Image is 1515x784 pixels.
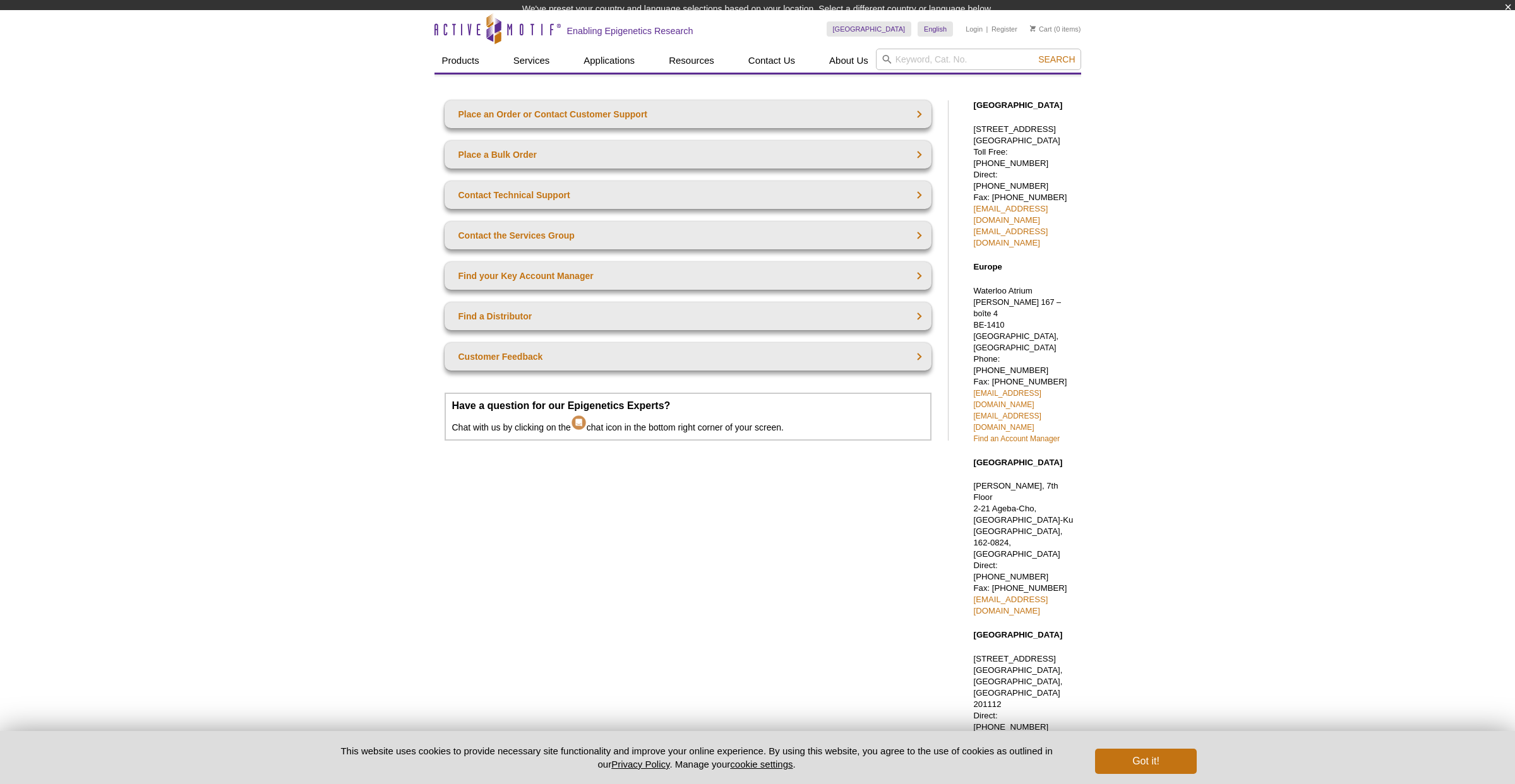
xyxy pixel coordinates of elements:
[571,412,587,431] img: Intercom Chat
[974,458,1063,467] strong: [GEOGRAPHIC_DATA]
[1034,54,1079,65] button: Search
[1030,21,1081,37] li: (0 items)
[445,100,931,128] a: Place an Order or Contact Customer Support
[576,49,642,73] a: Applications
[974,412,1041,432] a: [EMAIL_ADDRESS][DOMAIN_NAME]
[452,400,924,433] p: Chat with us by clicking on the chat icon in the bottom right corner of your screen.
[974,653,1075,778] p: [STREET_ADDRESS] [GEOGRAPHIC_DATA], [GEOGRAPHIC_DATA], [GEOGRAPHIC_DATA] 201112 Direct: [PHONE_NU...
[1038,54,1075,64] span: Search
[974,434,1060,443] a: Find an Account Manager
[445,302,931,330] a: Find a Distributor
[830,9,863,39] img: Change Here
[445,141,931,169] a: Place a Bulk Order
[445,181,931,209] a: Contact Technical Support
[611,759,669,769] a: Privacy Policy
[741,49,803,73] a: Contact Us
[661,49,722,73] a: Resources
[918,21,953,37] a: English
[434,49,487,73] a: Products
[1095,749,1196,774] button: Got it!
[1030,25,1036,32] img: Your Cart
[445,262,931,290] a: Find your Key Account Manager
[974,124,1075,249] p: [STREET_ADDRESS] [GEOGRAPHIC_DATA] Toll Free: [PHONE_NUMBER] Direct: [PHONE_NUMBER] Fax: [PHONE_N...
[822,49,876,73] a: About Us
[506,49,558,73] a: Services
[876,49,1081,70] input: Keyword, Cat. No.
[974,595,1048,615] a: [EMAIL_ADDRESS][DOMAIN_NAME]
[974,262,1002,271] strong: Europe
[445,343,931,371] a: Customer Feedback
[452,400,671,411] strong: Have a question for our Epigenetics Experts?
[1030,25,1052,33] a: Cart
[974,285,1075,444] p: Waterloo Atrium Phone: [PHONE_NUMBER] Fax: [PHONE_NUMBER]
[827,21,912,37] a: [GEOGRAPHIC_DATA]
[730,759,793,769] button: cookie settings
[319,744,1075,771] p: This website uses cookies to provide necessary site functionality and improve your online experie...
[966,25,983,33] a: Login
[974,204,1048,225] a: [EMAIL_ADDRESS][DOMAIN_NAME]
[974,480,1075,617] p: [PERSON_NAME], 7th Floor 2-21 Ageba-Cho, [GEOGRAPHIC_DATA]-Ku [GEOGRAPHIC_DATA], 162-0824, [GEOGR...
[986,21,988,37] li: |
[974,298,1062,352] span: [PERSON_NAME] 167 – boîte 4 BE-1410 [GEOGRAPHIC_DATA], [GEOGRAPHIC_DATA]
[974,100,1063,110] strong: [GEOGRAPHIC_DATA]
[974,389,1041,409] a: [EMAIL_ADDRESS][DOMAIN_NAME]
[991,25,1017,33] a: Register
[445,222,931,249] a: Contact the Services Group
[974,227,1048,247] a: [EMAIL_ADDRESS][DOMAIN_NAME]
[974,630,1063,639] strong: [GEOGRAPHIC_DATA]
[567,25,693,37] h2: Enabling Epigenetics Research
